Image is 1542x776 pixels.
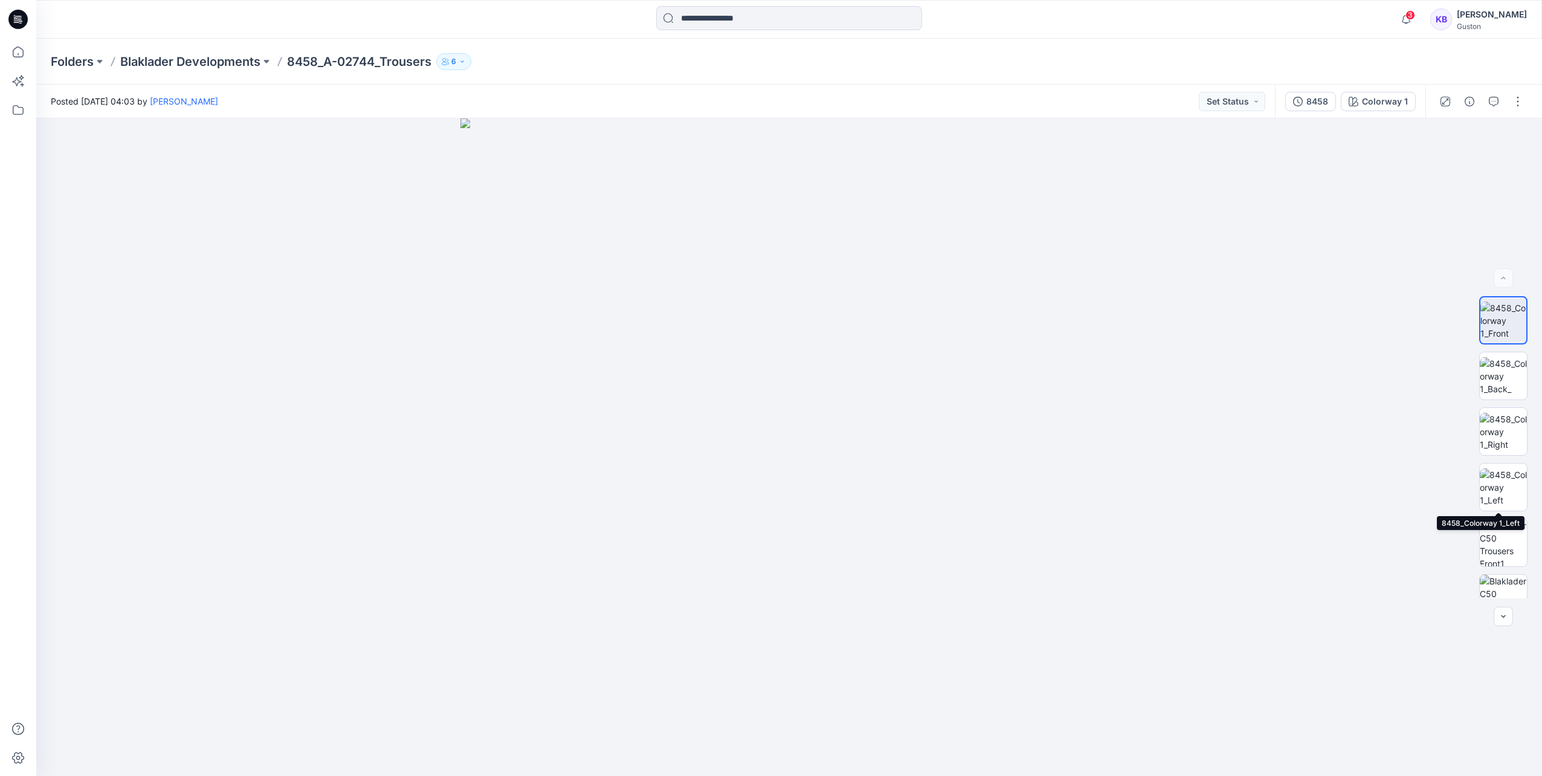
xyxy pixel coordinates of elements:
[1480,413,1527,451] img: 8458_Colorway 1_Right
[1430,8,1452,30] div: KB
[1480,302,1526,340] img: 8458_Colorway 1_Front
[1460,92,1479,111] button: Details
[1480,575,1527,622] img: Blaklader C50 Trousers Back1
[287,53,431,70] p: 8458_A-02744_Trousers
[1457,22,1527,31] div: Guston
[451,55,456,68] p: 6
[1480,357,1527,395] img: 8458_Colorway 1_Back_
[150,96,218,106] a: [PERSON_NAME]
[1341,92,1416,111] button: Colorway 1
[51,95,218,108] span: Posted [DATE] 04:03 by
[436,53,471,70] button: 6
[51,53,94,70] a: Folders
[1405,10,1415,20] span: 3
[1306,95,1328,108] div: 8458
[1480,468,1527,506] img: 8458_Colorway 1_Left
[1362,95,1408,108] div: Colorway 1
[120,53,260,70] a: Blaklader Developments
[1480,519,1527,566] img: Blaklader C50 Trousers Front1
[1285,92,1336,111] button: 8458
[460,118,1118,776] img: eyJhbGciOiJIUzI1NiIsImtpZCI6IjAiLCJzbHQiOiJzZXMiLCJ0eXAiOiJKV1QifQ.eyJkYXRhIjp7InR5cGUiOiJzdG9yYW...
[1457,7,1527,22] div: [PERSON_NAME]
